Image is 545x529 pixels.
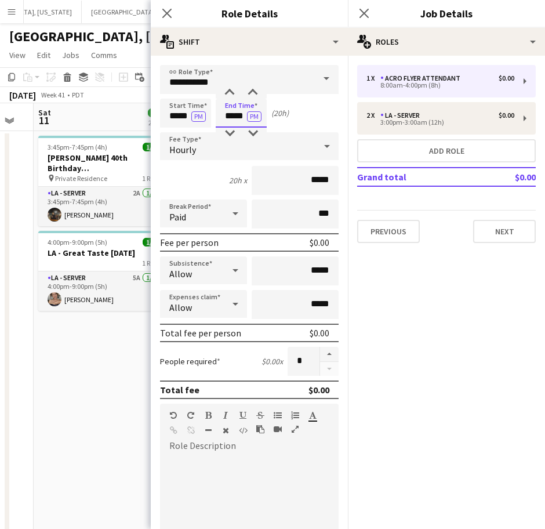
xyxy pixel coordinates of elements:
label: People required [160,356,220,367]
button: PM [247,111,261,122]
button: Fullscreen [291,425,299,434]
div: [DATE] [9,89,36,101]
div: Roles [348,28,545,56]
button: Italic [221,411,230,420]
h1: [GEOGRAPHIC_DATA], [GEOGRAPHIC_DATA] [9,28,275,45]
span: 4:00pm-9:00pm (5h) [48,238,107,247]
span: 1/1 [143,238,159,247]
span: 11 [37,114,51,127]
div: 2 x [366,111,380,119]
button: Horizontal Line [204,426,212,435]
div: $0.00 [310,327,329,339]
button: Undo [169,411,177,420]
span: Comms [91,50,117,60]
button: Bold [204,411,212,420]
button: Strikethrough [256,411,264,420]
div: Total fee per person [160,327,241,339]
span: Allow [169,268,192,280]
span: Sat [38,107,51,118]
button: Unordered List [274,411,282,420]
td: Grand total [357,168,481,186]
button: Underline [239,411,247,420]
div: LA - Server [380,111,424,119]
div: $0.00 [310,237,329,248]
button: Clear Formatting [221,426,230,435]
button: Paste as plain text [256,425,264,434]
app-card-role: LA - Server5A1/14:00pm-9:00pm (5h)[PERSON_NAME] [38,271,168,311]
a: View [5,48,30,63]
div: $0.00 [499,74,514,82]
span: 2/2 [148,108,164,117]
button: PM [191,111,206,122]
app-job-card: 3:45pm-7:45pm (4h)1/1[PERSON_NAME] 40th Birthday [DEMOGRAPHIC_DATA] Private Residence1 RoleLA - S... [38,136,168,226]
div: $0.00 [499,111,514,119]
div: 8:00am-4:00pm (8h) [366,82,514,88]
button: Insert video [274,425,282,434]
span: View [9,50,26,60]
span: Allow [169,302,192,313]
div: Total fee [160,384,199,396]
div: Shift [151,28,348,56]
div: 2 Jobs [148,118,166,127]
button: Ordered List [291,411,299,420]
div: (20h) [271,108,289,118]
div: Fee per person [160,237,219,248]
h3: LA - Great Taste [DATE] [38,248,168,258]
span: Paid [169,211,186,223]
div: 3:00pm-3:00am (12h) [366,119,514,125]
button: Next [473,220,536,243]
span: 3:45pm-7:45pm (4h) [48,143,107,151]
button: Redo [187,411,195,420]
span: Jobs [62,50,79,60]
button: Text Color [308,411,317,420]
app-job-card: 4:00pm-9:00pm (5h)1/1LA - Great Taste [DATE]1 RoleLA - Server5A1/14:00pm-9:00pm (5h)[PERSON_NAME] [38,231,168,311]
div: PDT [72,90,84,99]
div: $0.00 [308,384,329,396]
a: Edit [32,48,55,63]
td: $0.00 [481,168,536,186]
div: Acro Flyer Attendant [380,74,465,82]
button: Previous [357,220,420,243]
app-card-role: LA - Server2A1/13:45pm-7:45pm (4h)[PERSON_NAME] [38,187,168,226]
button: HTML Code [239,426,247,435]
div: $0.00 x [261,356,283,367]
span: Private Residence [55,174,107,183]
span: Hourly [169,144,196,155]
button: Add role [357,139,536,162]
button: [GEOGRAPHIC_DATA], [US_STATE] [82,1,202,23]
div: 1 x [366,74,380,82]
h3: [PERSON_NAME] 40th Birthday [DEMOGRAPHIC_DATA] [38,153,168,173]
a: Comms [86,48,122,63]
div: 20h x [229,175,247,186]
span: Week 41 [38,90,67,99]
h3: Job Details [348,6,545,21]
span: 1/1 [143,143,159,151]
span: 1 Role [142,259,159,267]
a: Jobs [57,48,84,63]
span: Edit [37,50,50,60]
span: 1 Role [142,174,159,183]
h3: Role Details [151,6,348,21]
button: Increase [320,347,339,362]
